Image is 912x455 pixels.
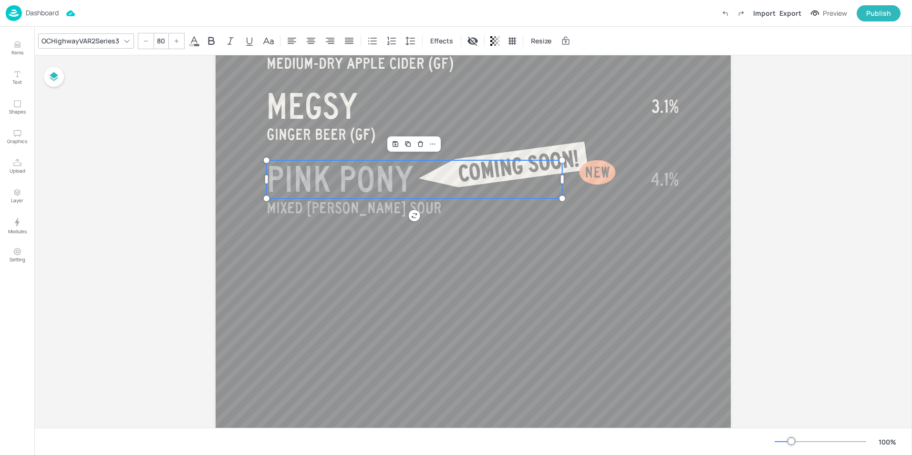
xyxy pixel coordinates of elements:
[805,6,853,21] button: Preview
[266,87,357,125] span: MEGSY
[414,138,426,150] div: Delete
[40,34,121,48] div: OCHighwayVAR2Series3
[455,258,499,269] span: EXCLUSIVE
[465,33,480,49] div: Display condition
[267,55,454,72] span: MEDIUM-DRY APPLE CIDER (GF)
[753,8,776,18] div: Import
[428,36,455,46] span: Effects
[652,97,679,116] span: 3.1%
[779,8,801,18] div: Export
[267,199,442,216] span: MIXED [PERSON_NAME] SOUR
[26,10,59,16] p: Dashboard
[857,5,901,21] button: Publish
[464,245,490,257] span: VENUE
[389,138,402,150] div: Save Layout
[866,8,891,19] div: Publish
[267,126,375,143] span: GINGER BEER (GF)
[456,146,580,186] span: COMING SOON!
[6,5,22,21] img: logo-86c26b7e.jpg
[402,138,414,150] div: Duplicate
[267,160,413,198] span: PINK PONY
[733,5,749,21] label: Redo (Ctrl + Y)
[529,36,553,46] span: Resize
[823,8,847,19] div: Preview
[717,5,733,21] label: Undo (Ctrl + Z)
[876,437,899,447] div: 100 %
